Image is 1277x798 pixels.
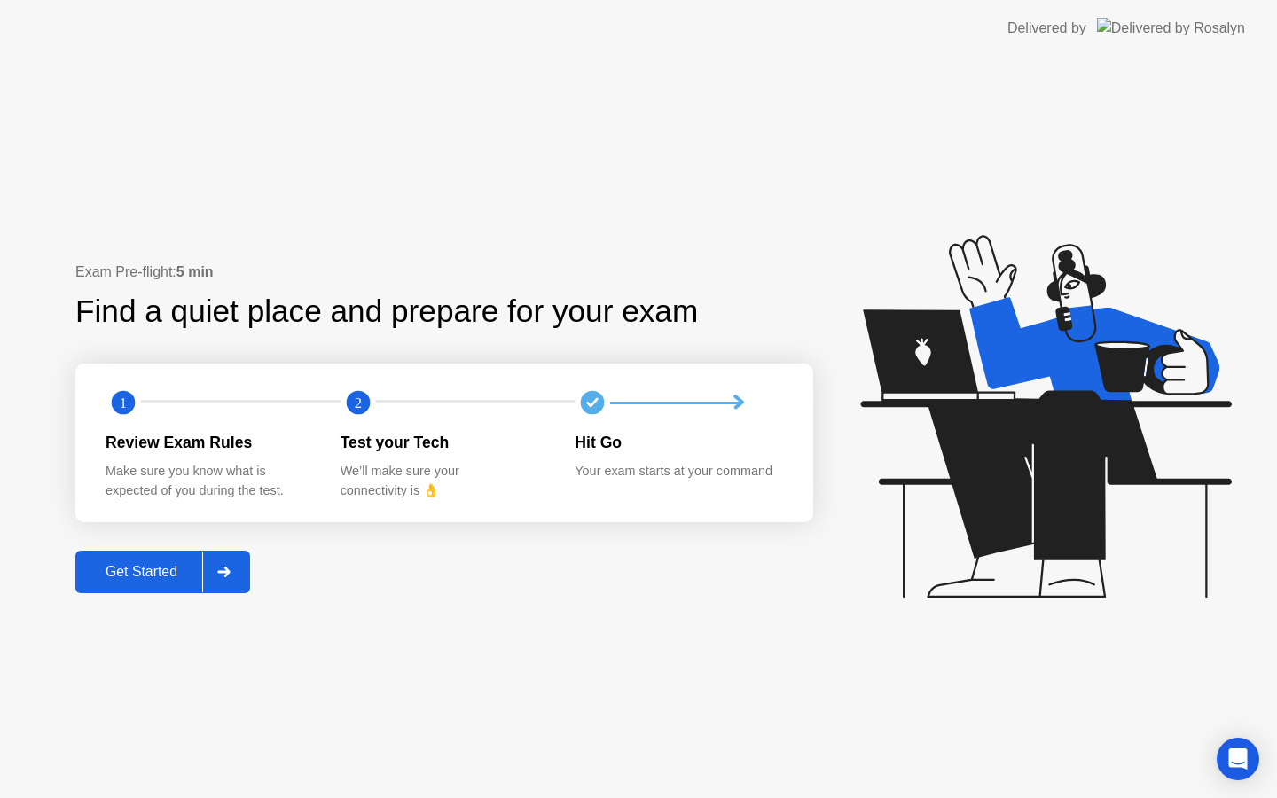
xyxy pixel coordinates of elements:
[575,431,781,454] div: Hit Go
[1007,18,1086,39] div: Delivered by
[1217,738,1259,780] div: Open Intercom Messenger
[341,431,547,454] div: Test your Tech
[341,462,547,500] div: We’ll make sure your connectivity is 👌
[75,551,250,593] button: Get Started
[75,262,813,283] div: Exam Pre-flight:
[81,564,202,580] div: Get Started
[176,264,214,279] b: 5 min
[575,462,781,481] div: Your exam starts at your command
[106,462,312,500] div: Make sure you know what is expected of you during the test.
[1097,18,1245,38] img: Delivered by Rosalyn
[106,431,312,454] div: Review Exam Rules
[355,395,362,411] text: 2
[120,395,127,411] text: 1
[75,288,701,335] div: Find a quiet place and prepare for your exam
